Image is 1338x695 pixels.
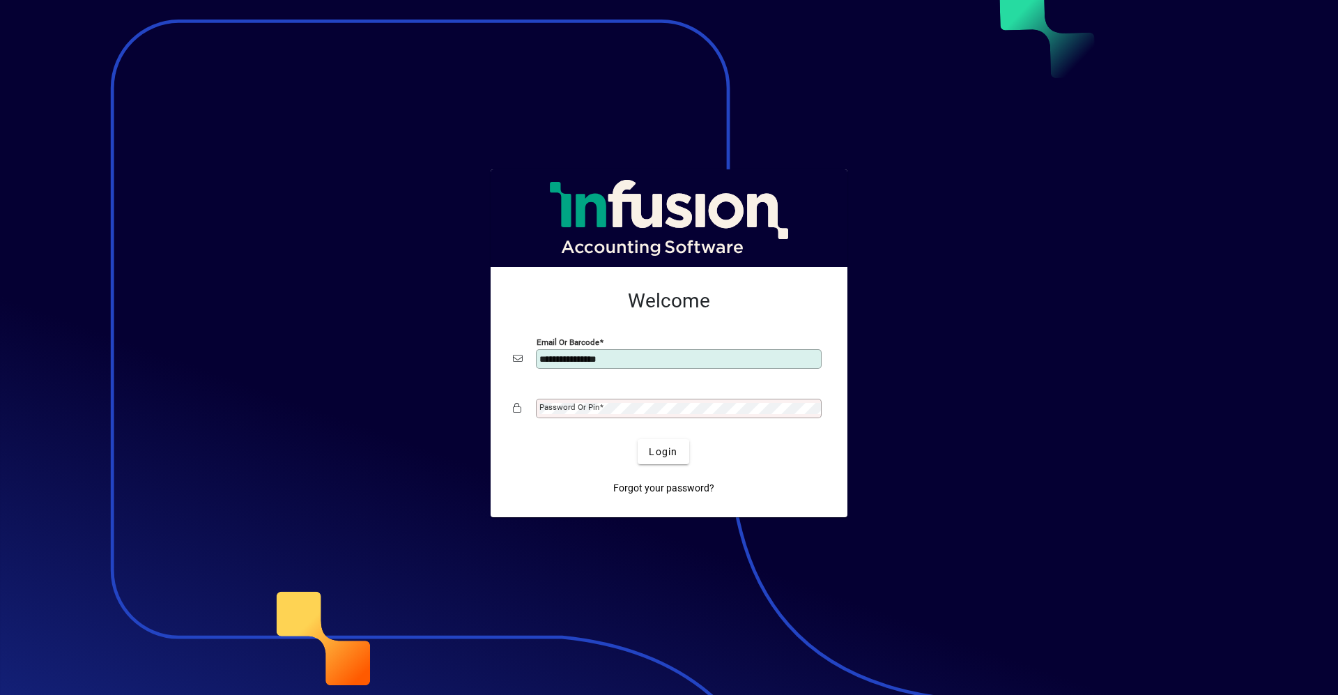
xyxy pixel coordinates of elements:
[638,439,689,464] button: Login
[539,402,599,412] mat-label: Password or Pin
[537,337,599,347] mat-label: Email or Barcode
[649,445,677,459] span: Login
[513,289,825,313] h2: Welcome
[613,481,714,496] span: Forgot your password?
[608,475,720,501] a: Forgot your password?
